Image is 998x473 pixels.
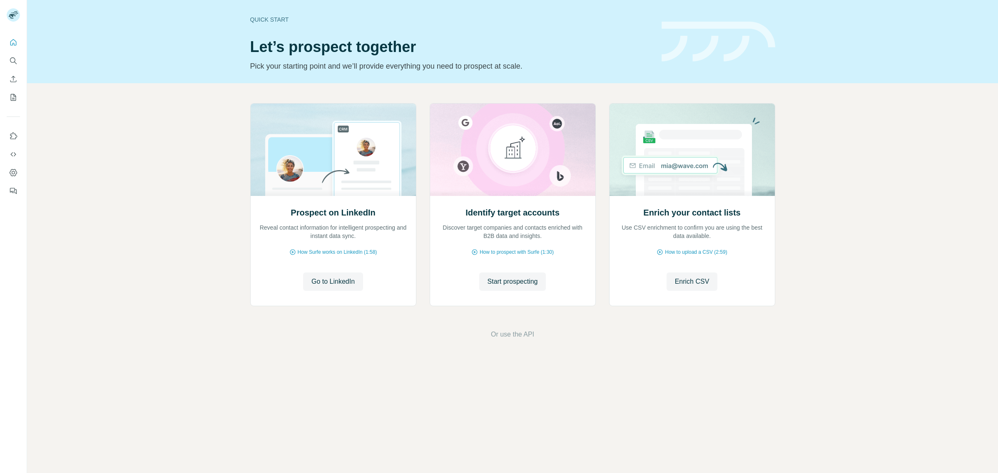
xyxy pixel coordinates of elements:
[250,15,652,24] div: Quick start
[430,104,596,196] img: Identify target accounts
[250,39,652,55] h1: Let’s prospect together
[259,223,408,240] p: Reveal contact information for intelligent prospecting and instant data sync.
[298,248,377,256] span: How Surfe works on LinkedIn (1:58)
[291,207,375,218] h2: Prospect on LinkedIn
[7,129,20,144] button: Use Surfe on LinkedIn
[7,72,20,87] button: Enrich CSV
[665,248,727,256] span: How to upload a CSV (2:59)
[438,223,587,240] p: Discover target companies and contacts enriched with B2B data and insights.
[480,248,554,256] span: How to prospect with Surfe (1:30)
[675,277,709,287] span: Enrich CSV
[643,207,740,218] h2: Enrich your contact lists
[7,90,20,105] button: My lists
[7,183,20,198] button: Feedback
[303,272,363,291] button: Go to LinkedIn
[7,147,20,162] button: Use Surfe API
[7,165,20,180] button: Dashboard
[250,104,416,196] img: Prospect on LinkedIn
[491,329,534,339] button: Or use the API
[667,272,718,291] button: Enrich CSV
[662,22,775,62] img: banner
[618,223,767,240] p: Use CSV enrichment to confirm you are using the best data available.
[250,60,652,72] p: Pick your starting point and we’ll provide everything you need to prospect at scale.
[479,272,546,291] button: Start prospecting
[7,35,20,50] button: Quick start
[7,53,20,68] button: Search
[311,277,355,287] span: Go to LinkedIn
[609,104,775,196] img: Enrich your contact lists
[488,277,538,287] span: Start prospecting
[465,207,560,218] h2: Identify target accounts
